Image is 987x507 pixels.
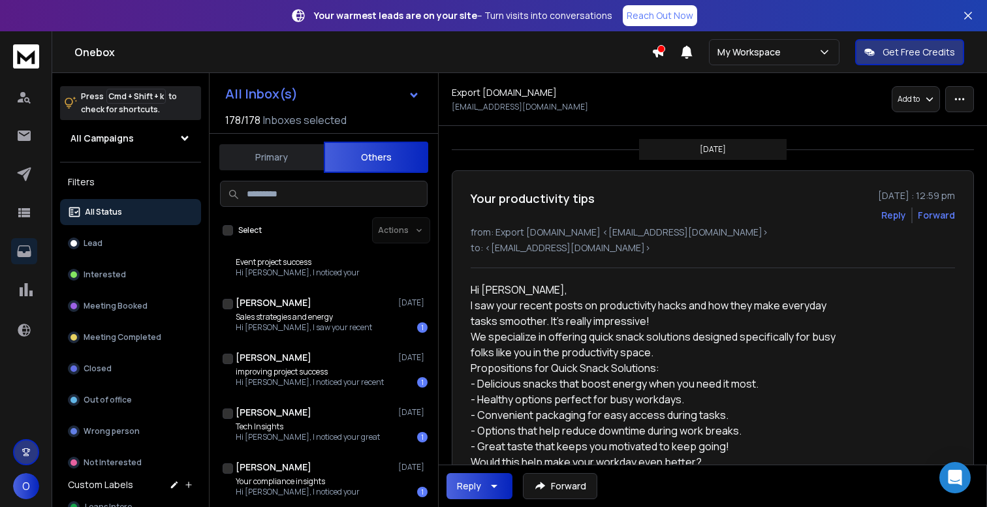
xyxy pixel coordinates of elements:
p: Hi [PERSON_NAME], I noticed your recent [236,377,384,388]
button: Get Free Credits [855,39,964,65]
h3: Filters [60,173,201,191]
p: [EMAIL_ADDRESS][DOMAIN_NAME] [452,102,588,112]
h1: [PERSON_NAME] [236,461,311,474]
h1: [PERSON_NAME] [236,351,311,364]
button: O [13,473,39,499]
span: 178 / 178 [225,112,260,128]
p: Hi [PERSON_NAME], I noticed your [236,487,360,497]
div: 1 [417,377,428,388]
p: Press to check for shortcuts. [81,90,177,116]
p: [DATE] [398,462,428,472]
div: 1 [417,322,428,333]
div: Open Intercom Messenger [939,462,971,493]
button: All Status [60,199,201,225]
button: Closed [60,356,201,382]
p: [DATE] : 12:59 pm [878,189,955,202]
p: Meeting Completed [84,332,161,343]
p: Your compliance insights [236,476,360,487]
div: Forward [918,209,955,222]
p: Event project success [236,257,360,268]
p: Get Free Credits [883,46,955,59]
h1: Export [DOMAIN_NAME] [452,86,557,99]
button: Reply [881,209,906,222]
p: Not Interested [84,457,142,468]
p: Reach Out Now [627,9,693,22]
p: Closed [84,363,112,374]
button: All Inbox(s) [215,81,430,107]
strong: Your warmest leads are on your site [314,9,477,22]
p: – Turn visits into conversations [314,9,612,22]
h1: [PERSON_NAME] [236,406,311,419]
p: [DATE] [700,144,726,155]
p: Hi [PERSON_NAME], I noticed your [236,268,360,278]
p: Wrong person [84,426,140,437]
p: [DATE] [398,352,428,363]
h1: All Campaigns [70,132,134,145]
button: Not Interested [60,450,201,476]
button: All Campaigns [60,125,201,151]
img: logo [13,44,39,69]
p: Add to [898,94,920,104]
p: Lead [84,238,102,249]
div: 1 [417,487,428,497]
h1: Your productivity tips [471,189,595,207]
p: My Workspace [717,46,786,59]
span: Cmd + Shift + k [106,89,166,104]
button: Reply [446,473,512,499]
a: Reach Out Now [623,5,697,26]
h1: [PERSON_NAME] [236,296,311,309]
h3: Custom Labels [68,478,133,491]
p: Meeting Booked [84,301,148,311]
p: [DATE] [398,407,428,418]
h1: All Inbox(s) [225,87,298,100]
p: [DATE] [398,298,428,308]
button: Out of office [60,387,201,413]
p: Sales strategies and energy [236,312,372,322]
p: to: <[EMAIL_ADDRESS][DOMAIN_NAME]> [471,241,955,254]
p: Hi [PERSON_NAME], I saw your recent [236,322,372,333]
h1: Onebox [74,44,651,60]
p: from: Export [DOMAIN_NAME] <[EMAIL_ADDRESS][DOMAIN_NAME]> [471,226,955,239]
label: Select [238,225,262,236]
button: Wrong person [60,418,201,444]
button: Meeting Completed [60,324,201,350]
button: Primary [219,143,324,172]
p: Tech Insights [236,422,380,432]
button: Forward [523,473,597,499]
p: Interested [84,269,126,280]
p: Hi [PERSON_NAME], I noticed your great [236,432,380,442]
button: Lead [60,230,201,256]
button: Meeting Booked [60,293,201,319]
p: improving project success [236,367,384,377]
div: Reply [457,480,481,493]
p: Out of office [84,395,132,405]
button: Others [324,142,428,173]
button: Interested [60,262,201,288]
div: 1 [417,432,428,442]
p: All Status [85,207,122,217]
h3: Inboxes selected [263,112,347,128]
